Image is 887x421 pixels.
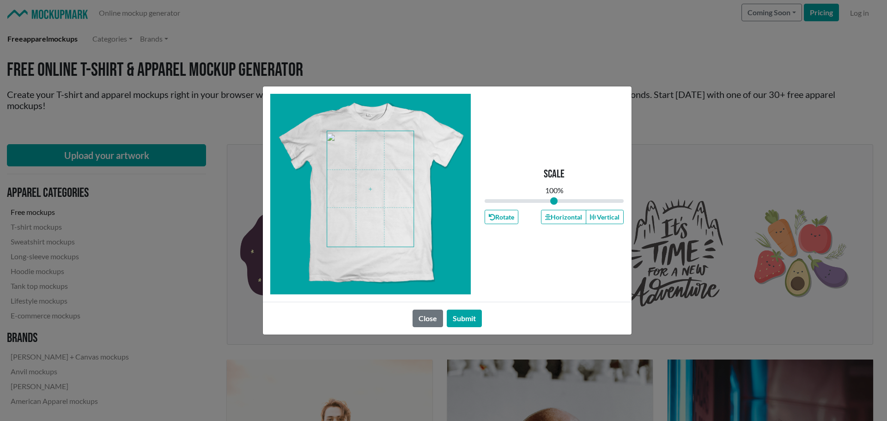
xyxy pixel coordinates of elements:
button: Close [413,310,443,327]
button: Rotate [485,210,518,224]
button: Vertical [586,210,624,224]
button: Horizontal [541,210,586,224]
button: Submit [447,310,482,327]
div: 100 % [545,185,564,196]
p: Scale [544,168,565,181]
